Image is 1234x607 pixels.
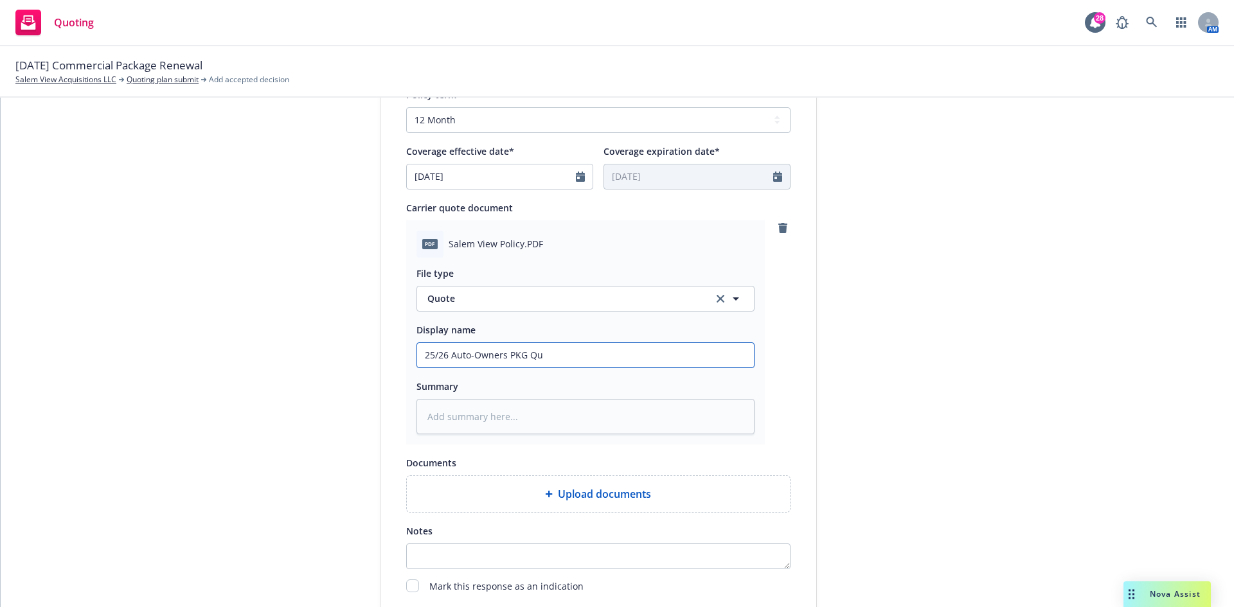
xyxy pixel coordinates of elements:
[416,286,755,312] button: Quoteclear selection
[416,324,476,336] span: Display name
[406,475,791,513] div: Upload documents
[422,239,438,249] span: PDF
[775,220,791,236] a: remove
[427,292,698,305] span: Quote
[1168,10,1194,35] a: Switch app
[1123,581,1211,607] button: Nova Assist
[1094,12,1105,24] div: 28
[1109,10,1135,35] a: Report a Bug
[406,89,461,101] span: Policy term*
[417,343,754,367] input: Add display name here...
[429,579,584,595] span: Mark this response as an indication
[15,74,116,85] a: Salem View Acquisitions LLC
[15,57,202,74] span: [DATE] Commercial Package Renewal
[773,172,782,182] svg: Calendar
[576,172,585,182] svg: Calendar
[1139,10,1165,35] a: Search
[406,457,456,469] span: Documents
[127,74,199,85] a: Quoting plan submit
[54,17,94,28] span: Quoting
[416,267,454,279] span: File type
[558,486,651,502] span: Upload documents
[209,74,289,85] span: Add accepted decision
[407,164,576,189] input: MM/DD/YYYY
[604,164,773,189] input: MM/DD/YYYY
[406,525,433,537] span: Notes
[1150,588,1201,599] span: Nova Assist
[604,145,720,157] span: Coverage expiration date*
[406,145,514,157] span: Coverage effective date*
[406,202,513,214] span: Carrier quote document
[449,237,543,251] span: Salem View Policy.PDF
[416,380,458,392] span: Summary
[10,4,99,40] a: Quoting
[1123,581,1140,607] div: Drag to move
[713,291,728,306] a: clear selection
